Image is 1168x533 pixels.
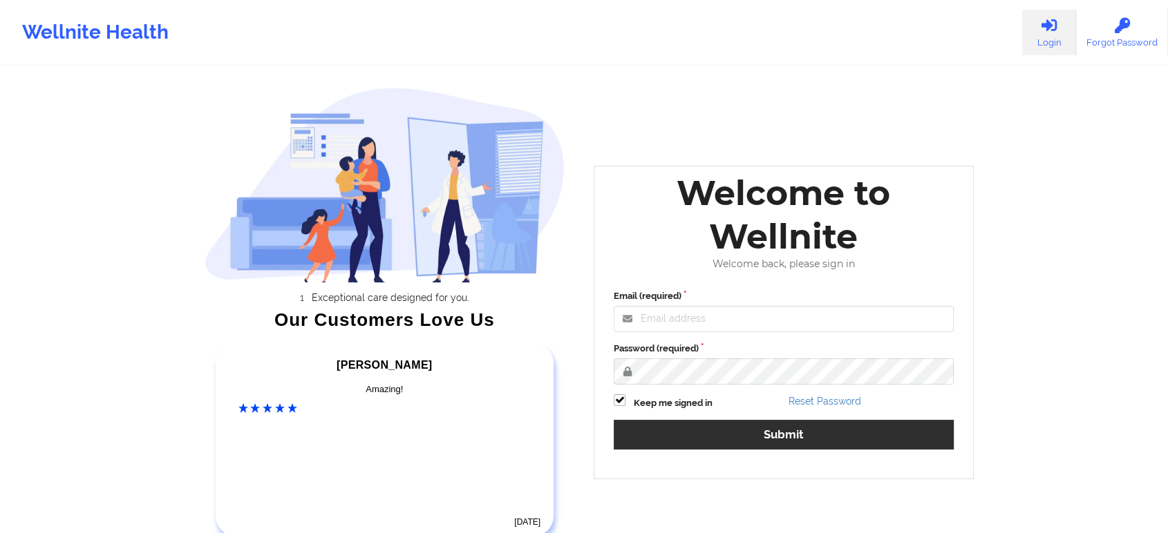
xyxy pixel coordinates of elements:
[1076,10,1168,55] a: Forgot Password
[614,342,954,356] label: Password (required)
[1022,10,1076,55] a: Login
[604,171,963,258] div: Welcome to Wellnite
[205,313,565,327] div: Our Customers Love Us
[216,292,565,303] li: Exceptional care designed for you.
[238,382,531,396] div: Amazing!
[604,258,963,270] div: Welcome back, please sign in
[634,396,713,410] label: Keep me signed in
[614,289,954,303] label: Email (required)
[337,359,432,371] span: [PERSON_NAME]
[514,517,540,527] time: [DATE]
[614,420,954,449] button: Submit
[789,396,861,407] a: Reset Password
[205,87,565,282] img: wellnite-auth-hero_200.c722682e.png
[614,306,954,332] input: Email address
